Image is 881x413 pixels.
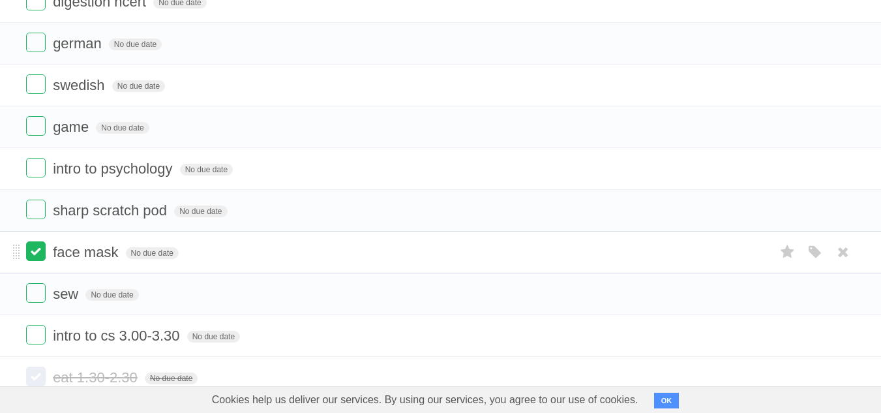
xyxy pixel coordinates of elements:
span: Cookies help us deliver our services. By using our services, you agree to our use of cookies. [199,387,651,413]
label: Done [26,158,46,177]
span: german [53,35,105,52]
label: Done [26,200,46,219]
label: Done [26,116,46,136]
span: game [53,119,92,135]
span: swedish [53,77,108,93]
label: Done [26,33,46,52]
span: sew [53,286,82,302]
span: No due date [145,373,198,384]
span: eat 1.30-2.30 [53,369,141,386]
span: No due date [112,80,165,92]
span: No due date [180,164,233,176]
span: No due date [126,247,179,259]
span: intro to cs 3.00-3.30 [53,328,183,344]
span: No due date [174,206,227,217]
span: No due date [96,122,149,134]
label: Done [26,283,46,303]
span: No due date [109,38,162,50]
span: sharp scratch pod [53,202,170,219]
span: face mask [53,244,121,260]
button: OK [654,393,679,408]
label: Done [26,241,46,261]
span: intro to psychology [53,161,175,177]
label: Done [26,325,46,344]
span: No due date [85,289,138,301]
label: Done [26,74,46,94]
label: Star task [775,241,800,263]
span: No due date [187,331,240,343]
label: Done [26,367,46,386]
